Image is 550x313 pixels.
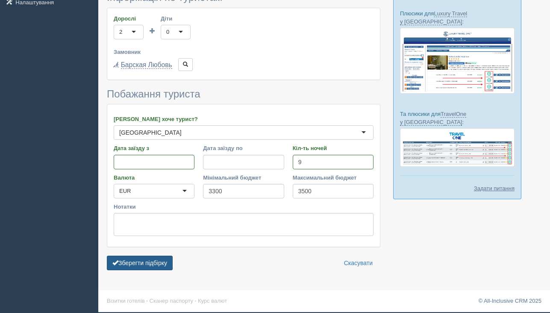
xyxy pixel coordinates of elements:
label: Нотатки [114,203,374,211]
label: Замовник [114,48,374,56]
label: Мінімальний бюджет [203,174,284,182]
div: [GEOGRAPHIC_DATA] [119,128,182,137]
label: Дата заїзду з [114,144,194,152]
img: travel-one-%D0%BF%D1%96%D0%B4%D0%B1%D1%96%D1%80%D0%BA%D0%B0-%D1%81%D1%80%D0%BC-%D0%B4%D0%BB%D1%8F... [400,128,515,166]
label: Діти [161,15,191,23]
label: Дата заїзду по [203,144,284,152]
img: luxury-travel-%D0%BF%D0%BE%D0%B4%D0%B1%D0%BE%D1%80%D0%BA%D0%B0-%D1%81%D1%80%D0%BC-%D0%B4%D0%BB%D1... [400,28,515,94]
label: Валюта [114,174,194,182]
div: 2 [119,28,122,36]
span: · [146,298,148,304]
a: Скасувати [338,256,378,270]
span: Побажання туриста [107,88,200,100]
a: Барская Любовь [121,61,172,69]
button: Зберегти підбірку [107,256,173,270]
label: Дорослі [114,15,144,23]
a: Візитки готелів [107,298,145,304]
label: [PERSON_NAME] хоче турист? [114,115,374,123]
div: EUR [119,187,131,195]
div: 0 [166,28,169,36]
a: Luxury Travel у [GEOGRAPHIC_DATA] [400,10,467,25]
a: © All-Inclusive CRM 2025 [478,298,541,304]
label: Кіл-ть ночей [293,144,374,152]
input: 7-10 або 7,10,14 [293,155,374,169]
p: Та плюсики для : [400,110,515,126]
p: Плюсики для : [400,9,515,26]
a: Задати питання [474,184,515,192]
a: Сканер паспорту [150,298,193,304]
label: Максимальний бюджет [293,174,374,182]
span: · [195,298,197,304]
a: Курс валют [198,298,227,304]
